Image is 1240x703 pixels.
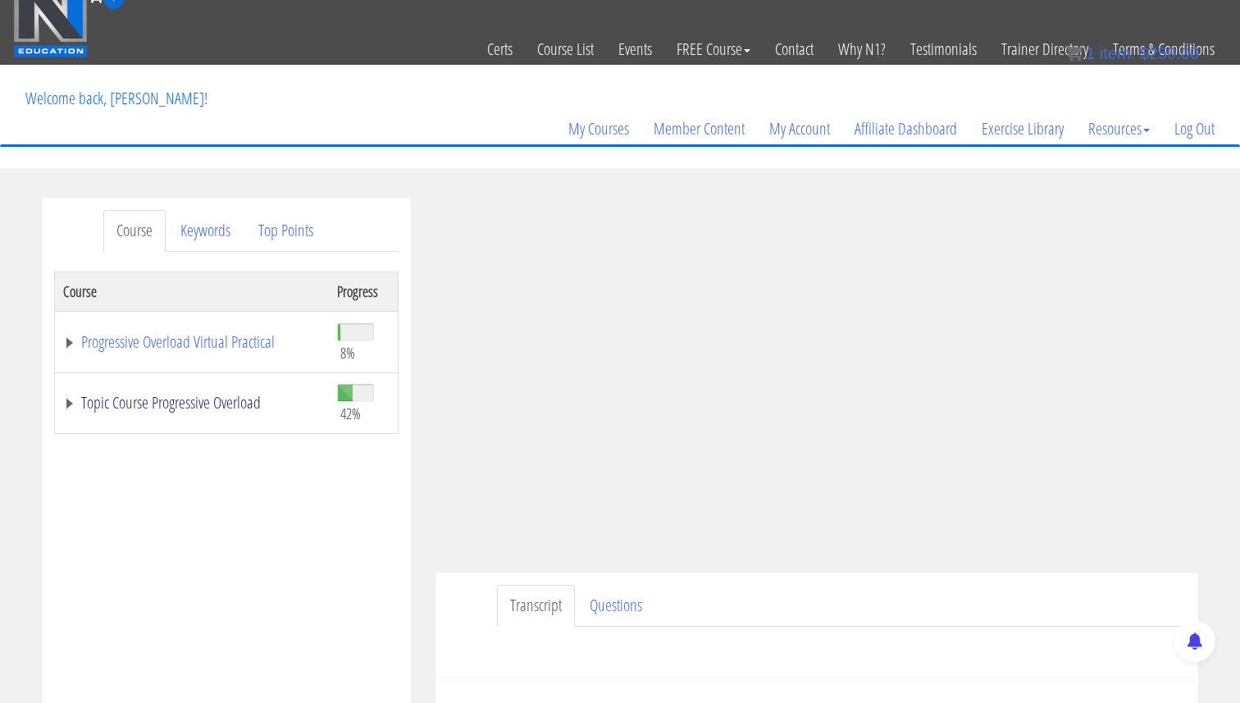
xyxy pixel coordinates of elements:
[577,585,655,627] a: Questions
[63,334,321,350] a: Progressive Overload Virtual Practical
[1140,44,1199,62] bdi: 250.00
[757,89,842,168] a: My Account
[245,210,326,252] a: Top Points
[1065,44,1199,62] a: 1 item: $250.00
[340,404,361,422] span: 42%
[826,9,898,89] a: Why N1?
[1101,9,1227,89] a: Terms & Conditions
[969,89,1076,168] a: Exercise Library
[842,89,969,168] a: Affiliate Dashboard
[1162,89,1227,168] a: Log Out
[556,89,641,168] a: My Courses
[103,210,166,252] a: Course
[1140,44,1149,62] span: $
[55,272,329,311] th: Course
[525,9,606,89] a: Course List
[763,9,826,89] a: Contact
[1076,89,1162,168] a: Resources
[475,9,525,89] a: Certs
[898,9,989,89] a: Testimonials
[664,9,763,89] a: FREE Course
[329,272,399,311] th: Progress
[641,89,757,168] a: Member Content
[63,395,321,411] a: Topic Course Progressive Overload
[606,9,664,89] a: Events
[1086,44,1095,62] span: 1
[497,585,575,627] a: Transcript
[989,9,1101,89] a: Trainer Directory
[1100,44,1135,62] span: item:
[13,66,220,131] p: Welcome back, [PERSON_NAME]!
[167,210,244,252] a: Keywords
[1065,45,1082,62] img: icon11.png
[340,344,355,362] span: 8%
